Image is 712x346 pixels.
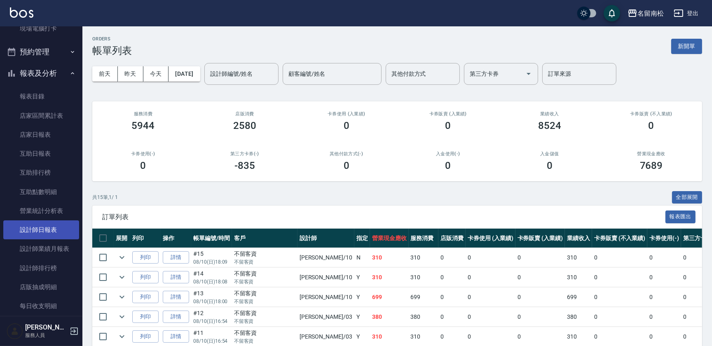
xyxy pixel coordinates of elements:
button: expand row [116,271,128,283]
th: 帳單編號/時間 [191,229,232,248]
td: [PERSON_NAME] /10 [297,248,354,267]
a: 店販抽成明細 [3,278,79,297]
a: 詳情 [163,291,189,304]
th: 業績收入 [565,229,592,248]
a: 店家區間累計表 [3,106,79,125]
button: 列印 [132,291,159,304]
h2: 卡券販賣 (入業績) [407,111,489,117]
td: 0 [438,288,466,307]
td: 0 [438,248,466,267]
img: Person [7,323,23,339]
td: 380 [565,307,592,327]
h3: 0 [649,120,654,131]
th: 卡券販賣 (入業績) [515,229,565,248]
h3: 7689 [640,160,663,171]
td: 0 [647,307,681,327]
button: 列印 [132,330,159,343]
p: 不留客資 [234,278,295,285]
p: 08/10 (日) 18:00 [193,298,230,305]
th: 服務消費 [409,229,439,248]
p: 不留客資 [234,298,295,305]
h3: 0 [344,120,349,131]
th: 卡券使用(-) [647,229,681,248]
button: 報表及分析 [3,63,79,84]
a: 報表匯出 [665,213,696,220]
img: Logo [10,7,33,18]
a: 互助點數明細 [3,182,79,201]
h3: 5944 [131,120,155,131]
button: 列印 [132,251,159,264]
td: #14 [191,268,232,287]
td: 0 [592,248,647,267]
td: 310 [409,248,439,267]
td: 310 [565,268,592,287]
a: 設計師業績月報表 [3,239,79,258]
button: Open [522,67,535,80]
th: 列印 [130,229,161,248]
button: expand row [116,311,128,323]
button: expand row [116,330,128,343]
h3: 服務消費 [102,111,184,117]
td: 310 [370,248,409,267]
td: 0 [647,288,681,307]
h3: 0 [445,160,451,171]
h3: 帳單列表 [92,45,132,56]
td: 699 [409,288,439,307]
td: 0 [592,307,647,327]
p: 不留客資 [234,318,295,325]
td: 0 [592,268,647,287]
p: 08/10 (日) 16:54 [193,318,230,325]
button: 全部展開 [672,191,703,204]
td: 380 [370,307,409,327]
td: #12 [191,307,232,327]
td: [PERSON_NAME] /10 [297,268,354,287]
button: 報表匯出 [665,210,696,223]
h3: 0 [547,160,553,171]
h3: 0 [344,160,349,171]
p: 08/10 (日) 16:54 [193,337,230,345]
div: 名留南松 [637,8,664,19]
p: 不留客資 [234,337,295,345]
th: 客戶 [232,229,297,248]
h2: ORDERS [92,36,132,42]
td: 0 [515,248,565,267]
div: 不留客資 [234,329,295,337]
td: 0 [438,268,466,287]
a: 詳情 [163,330,189,343]
th: 卡券使用 (入業績) [466,229,515,248]
td: Y [354,307,370,327]
button: 列印 [132,311,159,323]
h2: 卡券使用 (入業績) [305,111,387,117]
h2: 入金使用(-) [407,151,489,157]
p: 不留客資 [234,258,295,266]
td: Y [354,288,370,307]
a: 互助排行榜 [3,163,79,182]
h2: 卡券使用(-) [102,151,184,157]
button: save [604,5,620,21]
button: 預約管理 [3,41,79,63]
td: 0 [647,248,681,267]
th: 指定 [354,229,370,248]
td: 310 [409,268,439,287]
a: 現場電腦打卡 [3,19,79,38]
h3: 0 [445,120,451,131]
a: 設計師日報表 [3,220,79,239]
h3: -835 [234,160,255,171]
button: 新開單 [671,39,702,54]
div: 不留客資 [234,289,295,298]
td: 310 [370,268,409,287]
th: 設計師 [297,229,354,248]
a: 詳情 [163,311,189,323]
td: 699 [565,288,592,307]
a: 設計師排行榜 [3,259,79,278]
button: 列印 [132,271,159,284]
h3: 8524 [538,120,561,131]
p: 08/10 (日) 18:09 [193,258,230,266]
button: expand row [116,251,128,264]
td: 0 [438,307,466,327]
td: #13 [191,288,232,307]
button: [DATE] [169,66,200,82]
h2: 其他付款方式(-) [305,151,387,157]
h5: [PERSON_NAME] [25,323,67,332]
h3: 0 [140,160,146,171]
